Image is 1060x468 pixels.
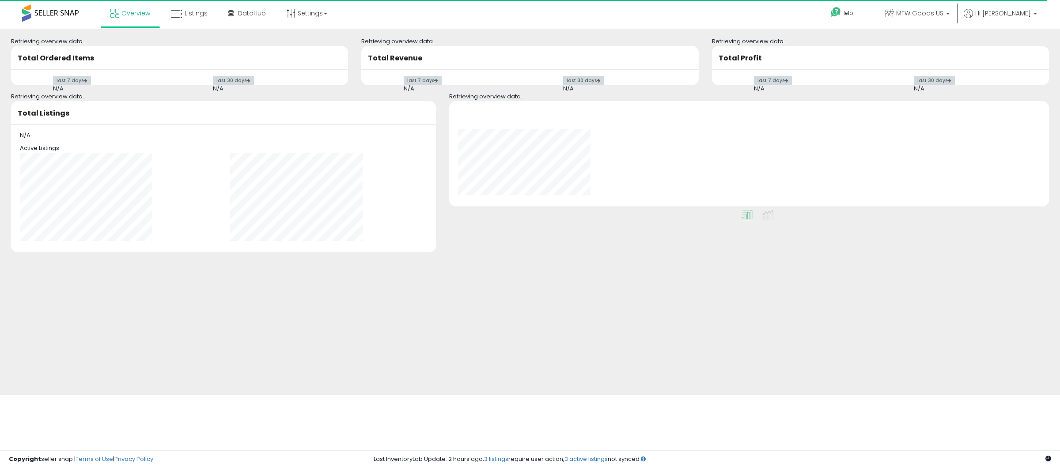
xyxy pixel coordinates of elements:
div: N/A [563,85,683,93]
label: last 7 days [53,76,91,85]
h3: Total Ordered Items [18,54,341,62]
label: last 30 days [914,76,955,85]
div: N/A [404,85,523,93]
div: Retrieving overview data.. [11,37,348,46]
label: last 7 days [754,76,792,85]
h3: Total Listings [18,109,429,117]
i: Get Help [830,7,841,18]
div: N/A [213,85,333,93]
h3: Total Profit [719,54,1042,62]
label: last 30 days [563,76,604,85]
div: Retrieving overview data.. [712,37,1049,46]
span: MFW Goods US [896,9,943,18]
p: N/A [20,131,427,140]
span: Overview [121,9,150,18]
div: Retrieving overview data.. [11,93,436,101]
h3: Total Revenue [368,54,692,62]
span: Hi [PERSON_NAME] [975,9,1031,18]
div: Retrieving overview data.. [361,37,698,46]
span: DataHub [238,9,266,18]
span: Help [841,9,853,17]
div: Retrieving overview data.. [449,93,1049,101]
span: Listings [185,9,208,18]
label: last 30 days [213,76,254,85]
span: Active Listings [20,144,59,152]
div: N/A [914,85,1033,93]
a: Hi [PERSON_NAME] [964,9,1037,26]
div: N/A [754,85,874,93]
div: N/A [53,85,173,93]
label: last 7 days [404,76,442,85]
